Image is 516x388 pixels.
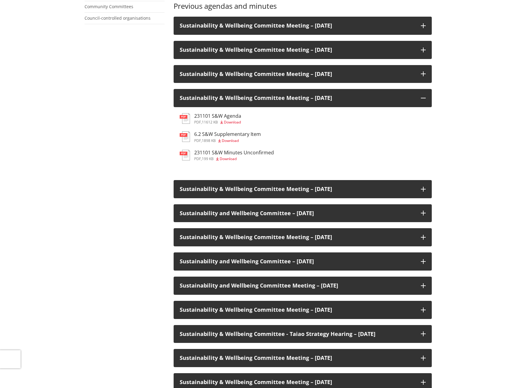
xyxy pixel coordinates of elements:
[194,157,274,161] div: ,
[85,15,151,21] a: Council-controlled organisations
[194,113,241,119] h3: 231101 S&W Agenda
[180,234,415,240] h3: Sustainability & Wellbeing Committee Meeting – [DATE]
[194,131,261,137] h3: 6.2 S&W Supplementary Item
[180,47,415,53] h3: Sustainability & Wellbeing Committee Meeting – [DATE]
[488,363,510,384] iframe: Messenger Launcher
[180,150,274,161] a: 231101 S&W Minutes Unconfirmed pdf,199 KB Download
[194,139,261,143] div: ,
[180,379,415,385] h3: Sustainability & Wellbeing Committee Meeting – [DATE]
[202,120,218,125] span: 11612 KB
[180,131,261,142] a: 6.2 S&W Supplementary Item pdf,1898 KB Download
[180,331,415,337] h3: Sustainability & Wellbeing Committee - Taiao Strategy Hearing – [DATE]
[194,138,201,143] span: pdf
[85,4,133,9] a: Community Committees
[194,120,241,124] div: ,
[180,210,415,216] h3: Sustainability and Wellbeing Committee – [DATE]
[180,131,190,142] img: document-pdf.svg
[194,150,274,156] h3: 231101 S&W Minutes Unconfirmed
[180,23,415,29] h3: Sustainability & Wellbeing Committee Meeting – [DATE]
[194,156,201,161] span: pdf
[180,258,415,265] h3: Sustainability and Wellbeing Committee – [DATE]
[180,186,415,192] h3: Sustainability & Wellbeing Committee Meeting – [DATE]
[174,2,432,11] h3: Previous agendas and minutes
[180,113,241,124] a: 231101 S&W Agenda pdf,11612 KB Download
[222,138,239,143] span: Download
[180,355,415,361] h3: Sustainability & Wellbeing Committee Meeting – [DATE]
[180,307,415,313] h3: Sustainability & Wellbeing Committee Meeting – [DATE]
[194,120,201,125] span: pdf
[202,138,216,143] span: 1898 KB
[180,150,190,160] img: document-pdf.svg
[180,71,415,77] h3: Sustainability & Wellbeing Committee Meeting – [DATE]
[180,95,415,101] h3: Sustainability & Wellbeing Committee Meeting – [DATE]
[180,113,190,124] img: document-pdf.svg
[202,156,214,161] span: 199 KB
[220,156,237,161] span: Download
[180,283,415,289] h3: Sustainability and Wellbeing Committee Meeting – [DATE]
[224,120,241,125] span: Download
